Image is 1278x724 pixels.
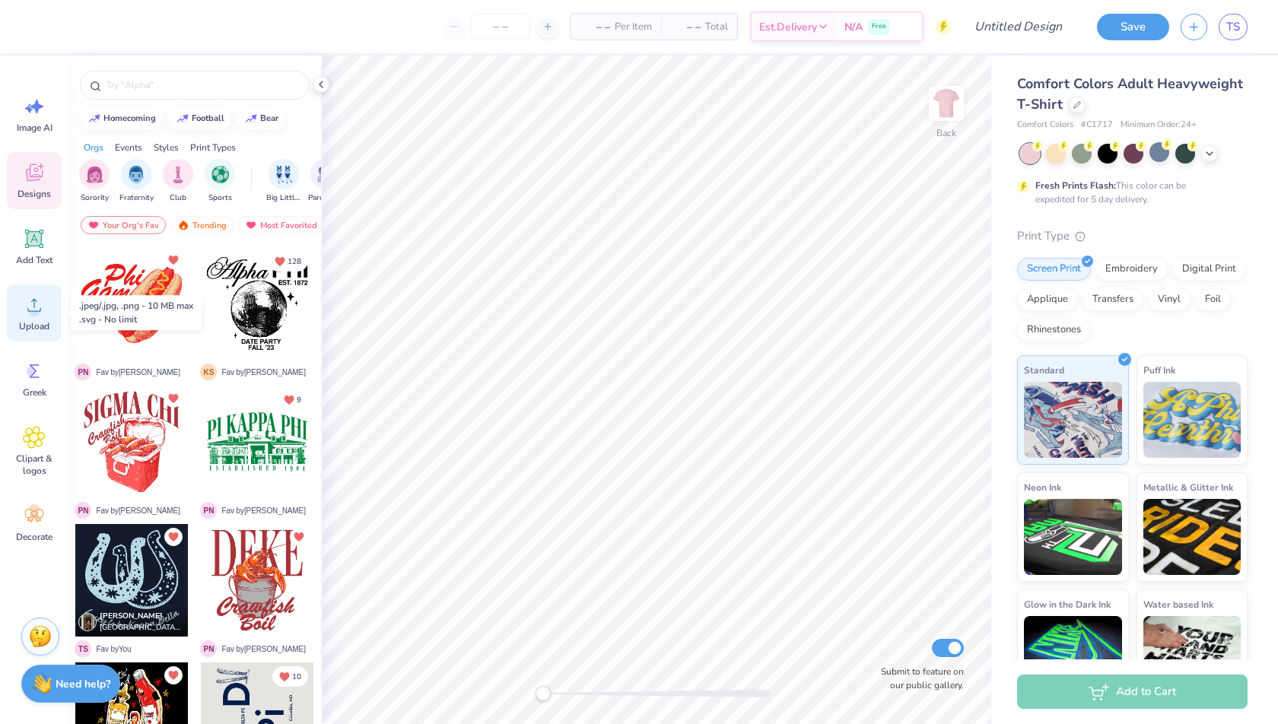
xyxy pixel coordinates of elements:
input: Try "Alpha" [105,78,300,93]
span: Image AI [17,122,52,134]
div: Rhinestones [1017,319,1091,341]
img: trending.gif [177,220,189,230]
img: Sports Image [211,166,229,183]
span: Fav by [PERSON_NAME] [96,367,180,378]
span: – – [670,19,701,35]
span: Standard [1024,362,1064,378]
span: Glow in the Dark Ink [1024,596,1111,612]
span: 10 [292,673,301,681]
div: Embroidery [1095,258,1168,281]
img: Club Image [170,166,186,183]
span: # C1717 [1081,119,1113,132]
img: most_fav.gif [87,220,100,230]
div: Vinyl [1148,288,1191,311]
div: Applique [1017,288,1078,311]
img: Big Little Reveal Image [275,166,292,183]
span: [PERSON_NAME] [100,611,163,621]
button: homecoming [80,107,163,130]
img: Back [931,88,962,119]
span: P N [200,502,217,519]
span: Club [170,192,186,204]
div: Orgs [84,141,103,154]
span: K S [200,364,217,380]
div: filter for Sorority [79,159,110,204]
span: Total [705,19,728,35]
button: filter button [119,159,154,204]
button: bear [237,107,285,130]
strong: Fresh Prints Flash: [1035,179,1116,192]
span: Fav by [PERSON_NAME] [221,505,305,516]
div: .jpeg/.jpg, .png - 10 MB max [79,299,193,313]
div: Foil [1195,288,1231,311]
span: N/A [844,19,863,35]
img: Water based Ink [1143,616,1241,692]
div: bear [260,114,278,122]
div: Accessibility label [536,686,551,701]
button: Unlike [164,666,183,684]
div: Events [115,141,142,154]
img: trend_line.gif [176,114,189,123]
img: trend_line.gif [245,114,257,123]
span: Upload [19,320,49,332]
img: Fraternity Image [128,166,145,183]
span: Decorate [16,531,52,543]
span: Fraternity [119,192,154,204]
span: Comfort Colors [1017,119,1073,132]
button: filter button [308,159,343,204]
div: filter for Sports [205,159,235,204]
div: Print Types [190,141,236,154]
div: filter for Parent's Weekend [308,159,343,204]
button: Unlike [164,528,183,546]
div: Digital Print [1172,258,1246,281]
input: – – [471,13,530,40]
span: Comfort Colors Adult Heavyweight T-Shirt [1017,75,1243,113]
div: .svg - No limit [79,313,193,326]
div: Trending [170,216,234,234]
span: Fav by You [96,643,131,655]
label: Submit to feature on our public gallery. [873,665,964,692]
span: P N [75,364,91,380]
div: filter for Big Little Reveal [266,159,301,204]
span: Sports [208,192,232,204]
span: Big Little Reveal [266,192,301,204]
span: Clipart & logos [9,452,59,477]
button: football [168,107,231,130]
div: football [192,114,224,122]
span: Puff Ink [1143,362,1175,378]
span: Designs [17,188,51,200]
img: trend_line.gif [88,114,100,123]
span: T S [75,640,91,657]
div: Your Org's Fav [81,216,166,234]
strong: Need help? [56,677,110,691]
span: P N [75,502,91,519]
div: Print Type [1017,227,1248,245]
button: Save [1097,14,1169,40]
span: Minimum Order: 24 + [1121,119,1197,132]
span: Per Item [615,19,652,35]
span: [GEOGRAPHIC_DATA], [GEOGRAPHIC_DATA] [100,622,182,633]
span: – – [580,19,610,35]
span: Sorority [81,192,109,204]
img: Puff Ink [1143,382,1241,458]
button: filter button [79,159,110,204]
div: homecoming [103,114,156,122]
span: TS [1226,18,1240,36]
span: Water based Ink [1143,596,1213,612]
span: Add Text [16,254,52,266]
img: Glow in the Dark Ink [1024,616,1122,692]
img: Sorority Image [86,166,103,183]
div: This color can be expedited for 5 day delivery. [1035,179,1222,206]
span: Parent's Weekend [308,192,343,204]
div: Transfers [1082,288,1143,311]
div: Screen Print [1017,258,1091,281]
img: Parent's Weekend Image [317,166,335,183]
span: Greek [23,386,46,399]
a: TS [1219,14,1248,40]
div: Most Favorited [238,216,324,234]
button: filter button [205,159,235,204]
div: filter for Fraternity [119,159,154,204]
span: Neon Ink [1024,479,1061,495]
span: Free [872,21,886,32]
button: filter button [163,159,193,204]
button: filter button [266,159,301,204]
